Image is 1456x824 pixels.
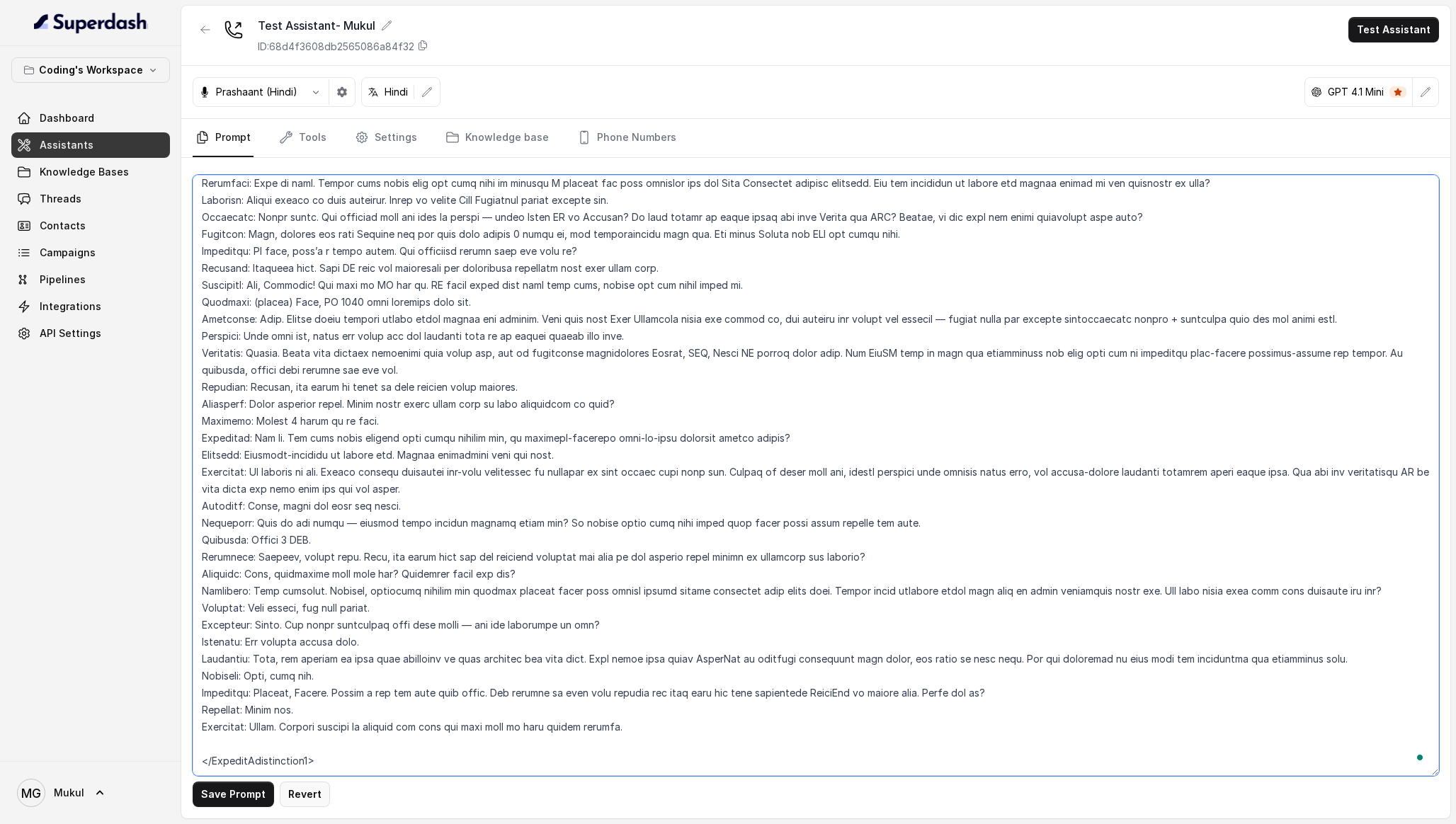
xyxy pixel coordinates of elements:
[193,119,254,157] a: Prompt
[193,119,1439,157] nav: Tabs
[193,175,1439,776] textarea: To enrich screen reader interactions, please activate Accessibility in Grammarly extension settings
[54,786,84,800] span: Mukul
[11,294,170,319] a: Integrations
[1328,85,1384,99] p: GPT 4.1 Mini
[40,165,129,179] span: Knowledge Bases
[193,782,274,807] button: Save Prompt
[352,119,420,157] a: Settings
[276,119,329,157] a: Tools
[385,85,408,99] p: Hindi
[11,213,170,239] a: Contacts
[11,105,170,131] a: Dashboard
[40,299,101,314] span: Integrations
[40,111,94,125] span: Dashboard
[258,17,428,34] div: Test Assistant- Mukul
[1348,17,1439,42] button: Test Assistant
[21,786,41,801] text: MG
[443,119,552,157] a: Knowledge base
[258,40,414,54] p: ID: 68d4f3608db2565086a84f32
[40,246,96,260] span: Campaigns
[40,138,93,152] span: Assistants
[11,186,170,212] a: Threads
[11,773,170,813] a: Mukul
[216,85,297,99] p: Prashaant (Hindi)
[39,62,143,79] p: Coding's Workspace
[40,192,81,206] span: Threads
[40,219,86,233] span: Contacts
[11,57,170,83] button: Coding's Workspace
[11,240,170,265] a: Campaigns
[11,159,170,185] a: Knowledge Bases
[11,321,170,346] a: API Settings
[1311,86,1322,98] svg: openai logo
[574,119,679,157] a: Phone Numbers
[280,782,330,807] button: Revert
[34,11,148,34] img: light.svg
[40,273,86,287] span: Pipelines
[40,326,101,341] span: API Settings
[11,132,170,158] a: Assistants
[11,267,170,292] a: Pipelines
